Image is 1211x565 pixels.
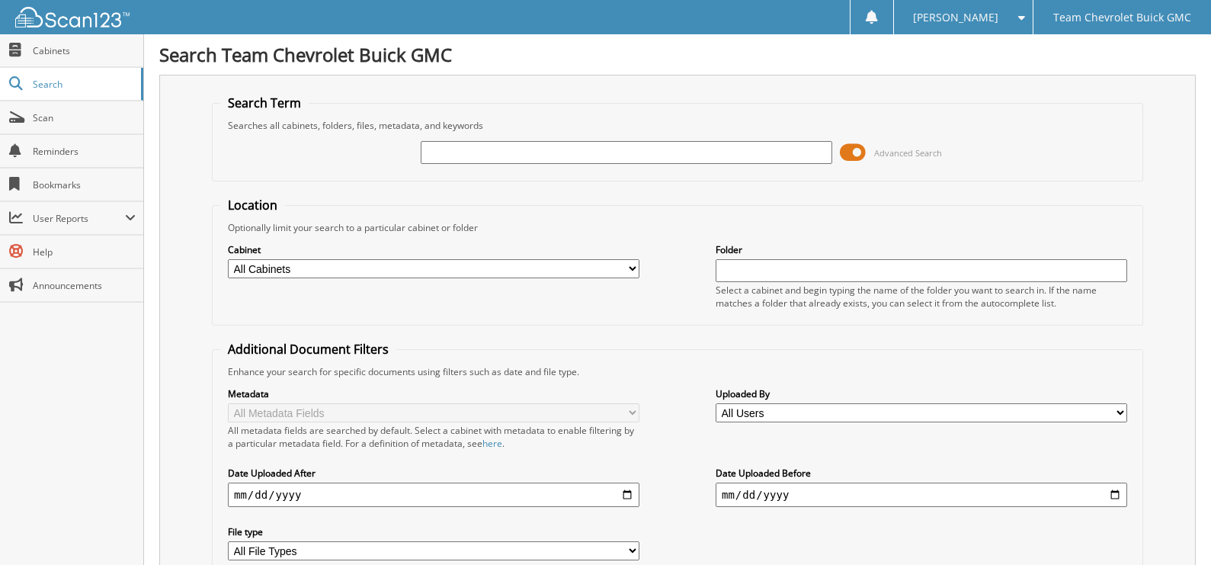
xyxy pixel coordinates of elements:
div: All metadata fields are searched by default. Select a cabinet with metadata to enable filtering b... [228,424,639,450]
span: Cabinets [33,44,136,57]
span: User Reports [33,212,125,225]
legend: Additional Document Filters [220,341,396,358]
label: Uploaded By [716,387,1127,400]
div: Enhance your search for specific documents using filters such as date and file type. [220,365,1135,378]
span: Reminders [33,145,136,158]
span: Advanced Search [874,147,942,159]
legend: Location [220,197,285,213]
span: Search [33,78,133,91]
div: Searches all cabinets, folders, files, metadata, and keywords [220,119,1135,132]
legend: Search Term [220,95,309,111]
h1: Search Team Chevrolet Buick GMC [159,42,1196,67]
label: Date Uploaded After [228,467,639,480]
label: Cabinet [228,243,639,256]
label: Folder [716,243,1127,256]
input: end [716,483,1127,507]
span: Scan [33,111,136,124]
span: Announcements [33,279,136,292]
span: Help [33,246,136,258]
label: File type [228,525,639,538]
label: Date Uploaded Before [716,467,1127,480]
input: start [228,483,639,507]
div: Optionally limit your search to a particular cabinet or folder [220,221,1135,234]
div: Select a cabinet and begin typing the name of the folder you want to search in. If the name match... [716,284,1127,310]
a: here [482,437,502,450]
img: scan123-logo-white.svg [15,7,130,27]
span: Bookmarks [33,178,136,191]
span: [PERSON_NAME] [913,13,998,22]
span: Team Chevrolet Buick GMC [1053,13,1191,22]
label: Metadata [228,387,639,400]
